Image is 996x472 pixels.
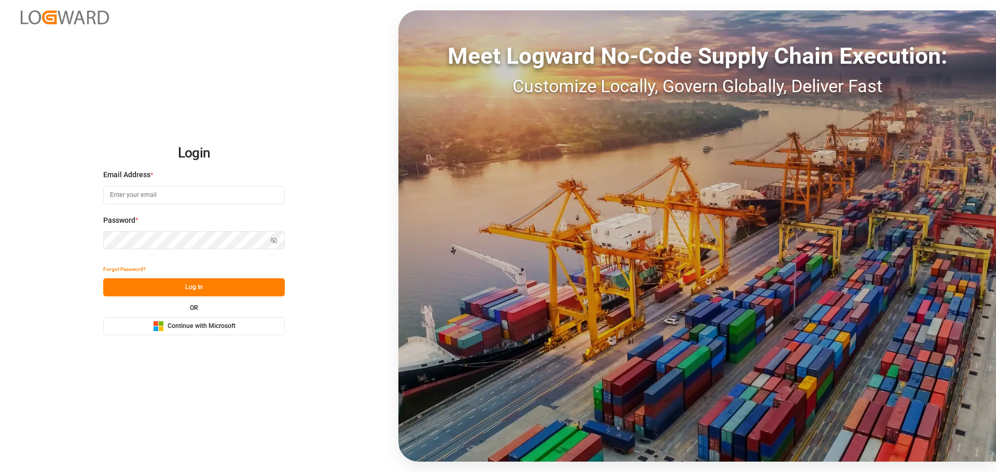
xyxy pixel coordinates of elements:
[398,73,996,99] div: Customize Locally, Govern Globally, Deliver Fast
[103,137,285,170] h2: Login
[103,260,146,278] button: Forgot Password?
[103,186,285,204] input: Enter your email
[21,10,109,24] img: Logward_new_orange.png
[168,322,236,331] span: Continue with Microsoft
[103,169,150,180] span: Email Address
[398,39,996,73] div: Meet Logward No-Code Supply Chain Execution:
[103,215,135,226] span: Password
[103,317,285,335] button: Continue with Microsoft
[190,305,198,311] small: OR
[103,278,285,296] button: Log In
